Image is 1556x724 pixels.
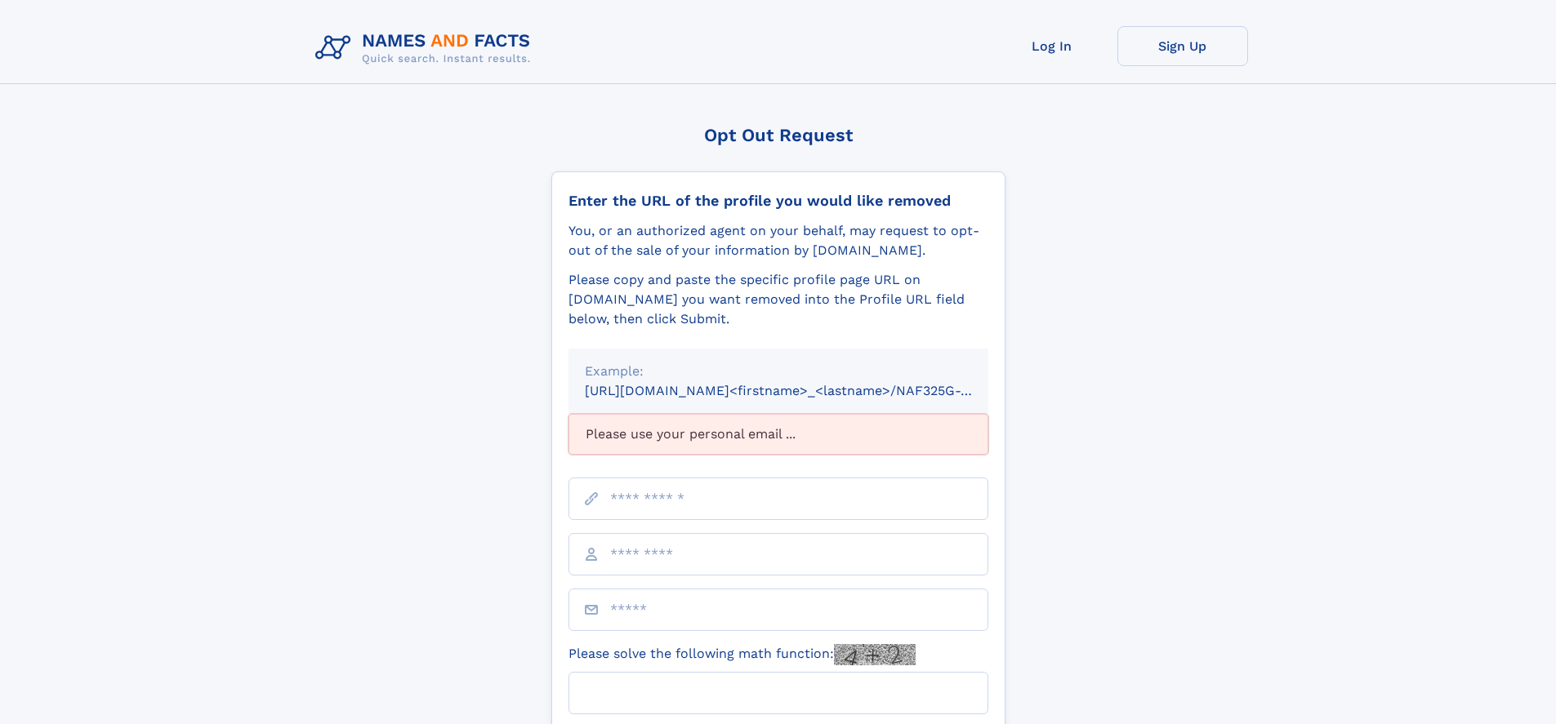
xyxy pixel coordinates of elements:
small: [URL][DOMAIN_NAME]<firstname>_<lastname>/NAF325G-xxxxxxxx [585,383,1019,398]
div: You, or an authorized agent on your behalf, may request to opt-out of the sale of your informatio... [568,221,988,260]
div: Example: [585,362,972,381]
div: Please copy and paste the specific profile page URL on [DOMAIN_NAME] you want removed into the Pr... [568,270,988,329]
a: Sign Up [1117,26,1248,66]
label: Please solve the following math function: [568,644,916,665]
div: Opt Out Request [551,125,1005,145]
div: Please use your personal email ... [568,414,988,455]
img: Logo Names and Facts [309,26,544,70]
a: Log In [987,26,1117,66]
div: Enter the URL of the profile you would like removed [568,192,988,210]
